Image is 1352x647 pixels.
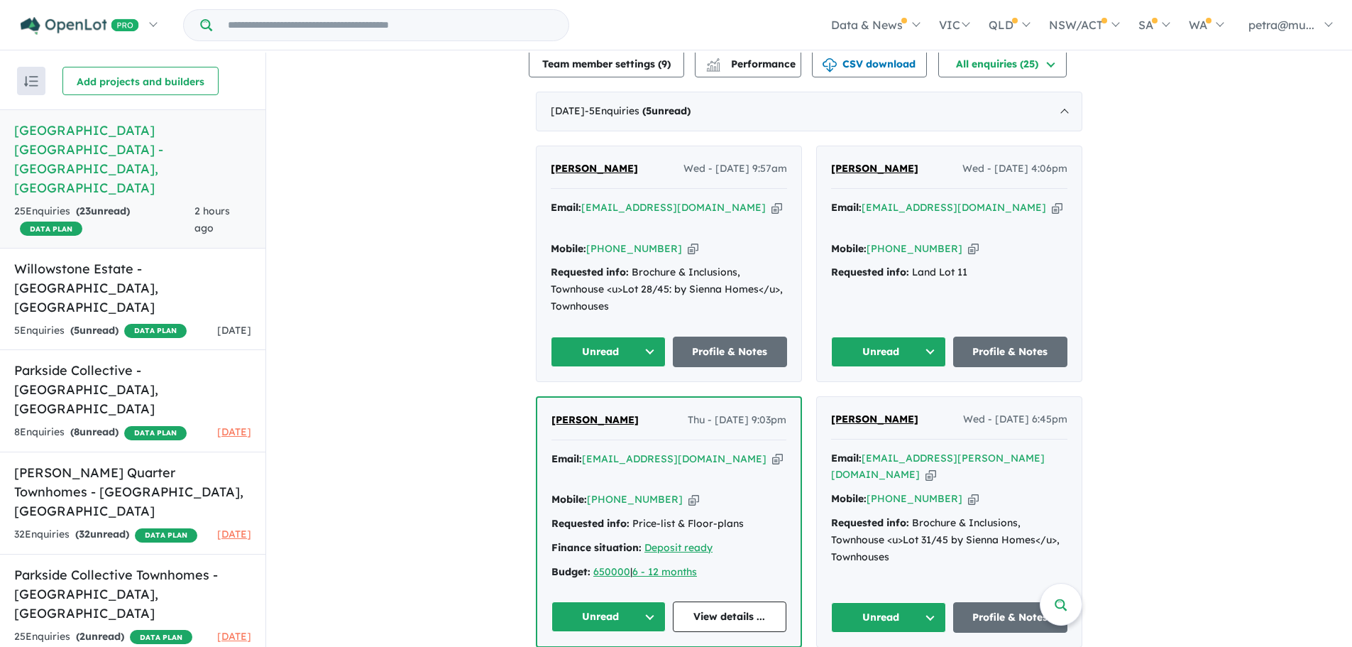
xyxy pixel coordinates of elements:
img: download icon [823,58,837,72]
span: Wed - [DATE] 6:45pm [963,411,1067,428]
a: 650000 [593,565,630,578]
a: View details ... [673,602,787,632]
strong: Email: [831,452,862,464]
button: Unread [831,337,946,367]
a: [PHONE_NUMBER] [586,242,682,255]
a: [PHONE_NUMBER] [587,493,683,506]
strong: ( unread) [70,425,119,438]
img: sort.svg [24,76,38,87]
strong: Mobile: [551,242,586,255]
button: All enquiries (25) [938,49,1067,77]
button: Copy [688,241,698,256]
a: [PHONE_NUMBER] [867,492,962,505]
strong: Requested info: [551,266,629,278]
a: Deposit ready [644,541,713,554]
button: Unread [551,337,666,367]
a: Profile & Notes [953,337,1068,367]
div: [DATE] [536,92,1082,131]
span: DATA PLAN [124,324,187,338]
span: 9 [661,58,667,70]
span: Performance [708,58,796,70]
a: [PERSON_NAME] [831,161,918,178]
div: 8 Enquir ies [14,424,187,441]
span: 8 [74,425,79,438]
span: petra@mu... [1248,18,1314,32]
span: DATA PLAN [20,222,82,236]
div: Brochure & Inclusions, Townhouse <u>Lot 28/45: by Sienna Homes</u>, Townhouses [551,264,787,315]
a: [PHONE_NUMBER] [867,242,962,255]
strong: Requested info: [551,517,630,530]
strong: ( unread) [70,324,119,337]
strong: Email: [551,452,582,465]
a: [PERSON_NAME] [831,411,918,428]
strong: Budget: [551,565,590,578]
button: Unread [551,602,666,632]
button: Performance [695,49,801,77]
strong: ( unread) [76,630,124,643]
button: Add projects and builders [62,67,219,95]
div: 5 Enquir ies [14,322,187,339]
div: 32 Enquir ies [14,526,197,543]
button: Copy [968,241,979,256]
h5: [PERSON_NAME] Quarter Townhomes - [GEOGRAPHIC_DATA] , [GEOGRAPHIC_DATA] [14,463,251,521]
span: Thu - [DATE] 9:03pm [688,412,786,429]
span: DATA PLAN [130,630,192,644]
span: 5 [74,324,79,337]
strong: Email: [831,201,862,214]
strong: Requested info: [831,516,909,529]
span: [DATE] [217,630,251,643]
button: Copy [968,491,979,506]
span: 2 hours ago [194,205,230,234]
div: | [551,564,786,581]
h5: Parkside Collective - [GEOGRAPHIC_DATA] , [GEOGRAPHIC_DATA] [14,361,251,418]
button: Copy [925,467,936,482]
a: Profile & Notes [673,337,788,367]
strong: ( unread) [642,104,691,117]
strong: Requested info: [831,266,909,278]
span: - 5 Enquir ies [585,104,691,117]
a: [PERSON_NAME] [551,412,639,429]
h5: Parkside Collective Townhomes - [GEOGRAPHIC_DATA] , [GEOGRAPHIC_DATA] [14,565,251,623]
span: [DATE] [217,425,251,438]
strong: Mobile: [551,493,587,506]
div: 25 Enquir ies [14,203,194,237]
input: Try estate name, suburb, builder or developer [215,10,566,40]
img: line-chart.svg [707,58,720,66]
strong: ( unread) [76,205,130,217]
a: [EMAIL_ADDRESS][PERSON_NAME][DOMAIN_NAME] [831,452,1045,482]
span: [PERSON_NAME] [551,162,638,175]
span: DATA PLAN [124,426,187,440]
span: 5 [646,104,652,117]
div: Land Lot 11 [831,264,1067,281]
a: [EMAIL_ADDRESS][DOMAIN_NAME] [862,201,1046,214]
button: Copy [771,200,782,215]
a: 6 - 12 months [632,565,697,578]
h5: Willowstone Estate - [GEOGRAPHIC_DATA] , [GEOGRAPHIC_DATA] [14,259,251,317]
img: bar-chart.svg [706,62,720,72]
button: Team member settings (9) [529,49,684,77]
h5: [GEOGRAPHIC_DATA] [GEOGRAPHIC_DATA] - [GEOGRAPHIC_DATA] , [GEOGRAPHIC_DATA] [14,121,251,197]
button: Unread [831,602,946,633]
img: Openlot PRO Logo White [21,17,139,35]
div: 25 Enquir ies [14,629,192,646]
strong: ( unread) [75,528,129,540]
span: Wed - [DATE] 9:57am [683,161,787,178]
div: Price-list & Floor-plans [551,516,786,533]
strong: Finance situation: [551,541,642,554]
span: 32 [79,528,90,540]
span: Wed - [DATE] 4:06pm [962,161,1067,178]
strong: Mobile: [831,242,867,255]
span: [PERSON_NAME] [831,413,918,425]
strong: Mobile: [831,492,867,505]
span: 2 [79,630,85,643]
span: 23 [79,205,91,217]
button: CSV download [812,49,927,77]
button: Copy [772,452,783,467]
a: [PERSON_NAME] [551,161,638,178]
div: Brochure & Inclusions, Townhouse <u>Lot 31/45 by Sienna Homes</u>, Townhouses [831,515,1067,565]
a: [EMAIL_ADDRESS][DOMAIN_NAME] [581,201,766,214]
a: [EMAIL_ADDRESS][DOMAIN_NAME] [582,452,766,465]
